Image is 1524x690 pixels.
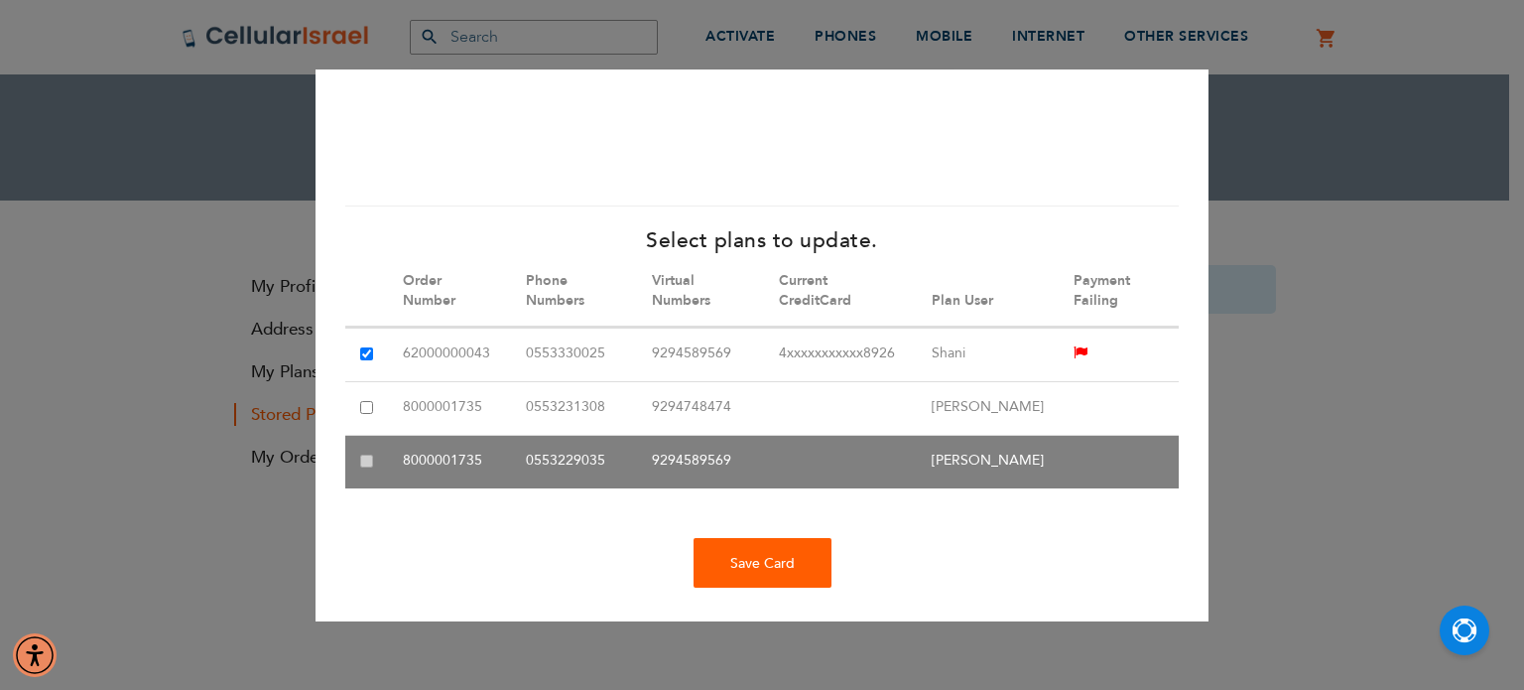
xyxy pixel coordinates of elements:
[1059,256,1179,327] th: Payment Failing
[360,93,662,171] iframe: reCAPTCHA
[917,328,1059,381] td: Shani
[13,633,57,677] div: Accessibility Menu
[764,328,916,381] td: 4xxxxxxxxxxx8926
[511,256,638,327] th: Phone Numbers
[511,328,638,381] td: 0553330025
[388,256,511,327] th: Order Number
[637,328,764,381] td: 9294589569
[917,256,1059,327] th: Plan User
[764,256,916,327] th: Current CreditCard
[637,381,764,435] td: 9294748474
[388,328,511,381] td: 62000000043
[345,226,1179,256] h4: Select plans to update.
[388,381,511,435] td: 8000001735
[511,381,638,435] td: 0553231308
[917,381,1059,435] td: [PERSON_NAME]
[637,256,764,327] th: Virtual Numbers
[694,538,831,588] div: Save Card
